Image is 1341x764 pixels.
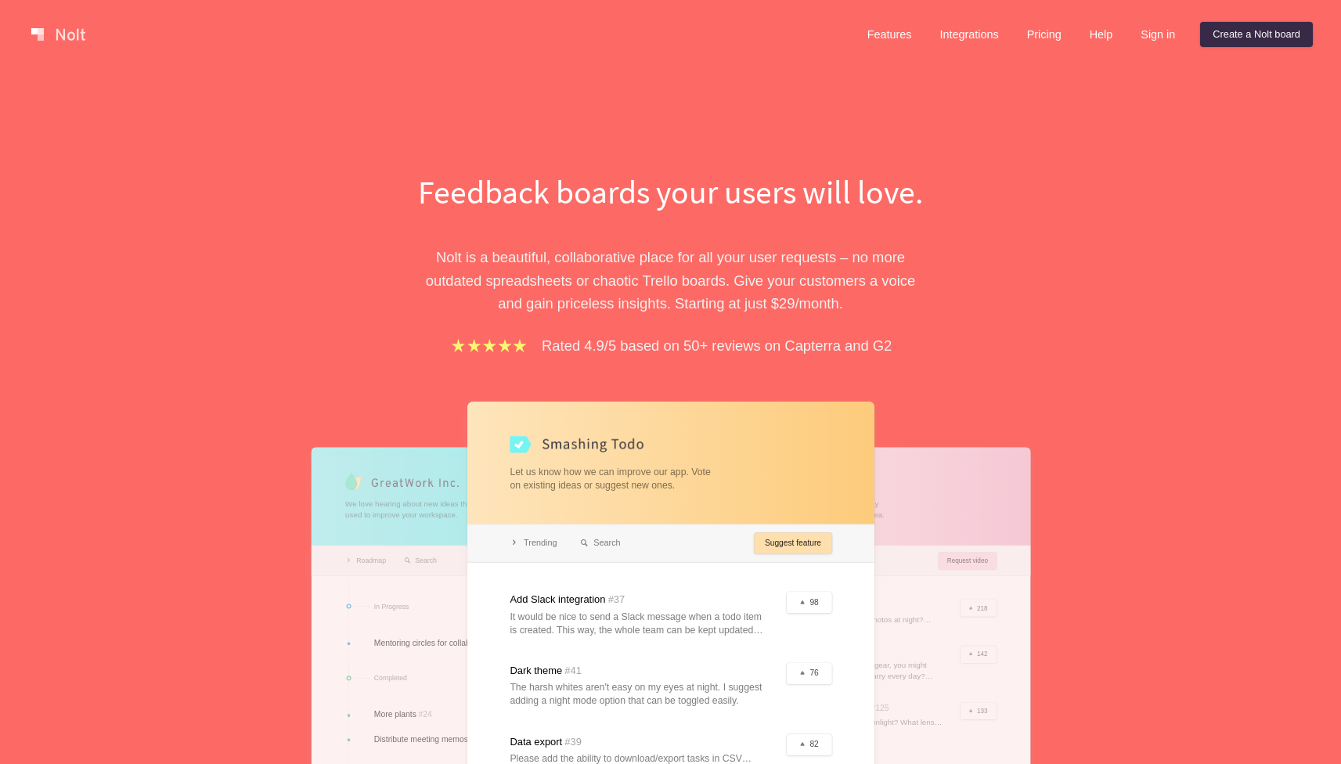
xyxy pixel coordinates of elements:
[542,334,892,357] p: Rated 4.9/5 based on 50+ reviews on Capterra and G2
[1077,22,1126,47] a: Help
[855,22,925,47] a: Features
[1015,22,1074,47] a: Pricing
[1200,22,1313,47] a: Create a Nolt board
[449,337,529,355] img: stars.b067e34983.png
[401,246,941,315] p: Nolt is a beautiful, collaborative place for all your user requests – no more outdated spreadshee...
[1128,22,1188,47] a: Sign in
[927,22,1011,47] a: Integrations
[401,169,941,214] h1: Feedback boards your users will love.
